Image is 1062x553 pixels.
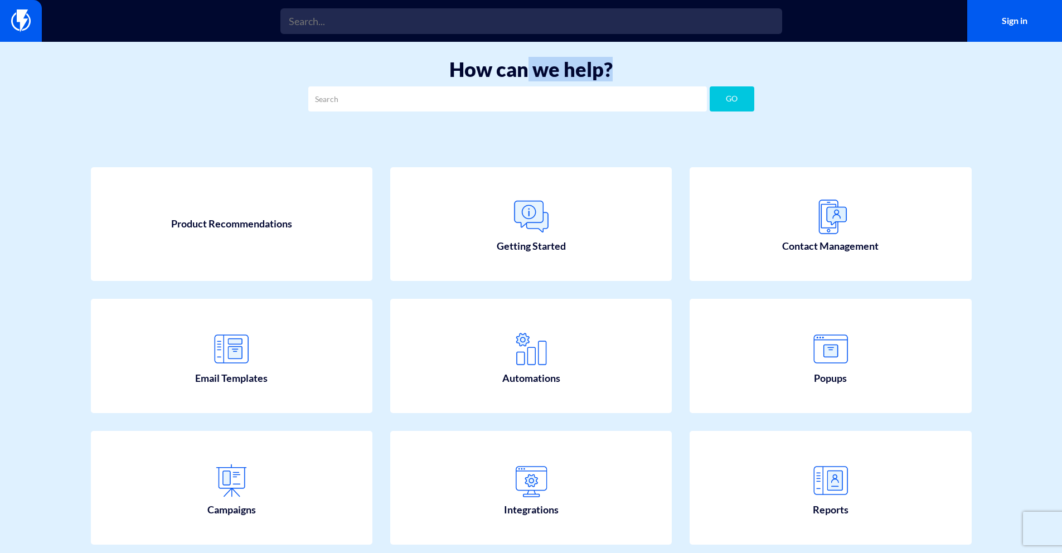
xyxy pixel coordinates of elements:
span: Reports [813,503,848,517]
h1: How can we help? [17,59,1045,81]
span: Integrations [504,503,559,517]
span: Automations [502,371,560,386]
span: Popups [814,371,847,386]
span: Campaigns [207,503,256,517]
span: Getting Started [497,239,566,254]
a: Reports [690,431,972,545]
a: Popups [690,299,972,413]
span: Email Templates [195,371,268,386]
a: Contact Management [690,167,972,282]
button: GO [710,86,754,111]
a: Automations [390,299,672,413]
span: Product Recommendations [171,217,292,231]
input: Search [308,86,707,111]
a: Email Templates [91,299,373,413]
a: Product Recommendations [91,167,373,282]
input: Search... [280,8,782,34]
a: Campaigns [91,431,373,545]
span: Contact Management [782,239,879,254]
a: Getting Started [390,167,672,282]
a: Integrations [390,431,672,545]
